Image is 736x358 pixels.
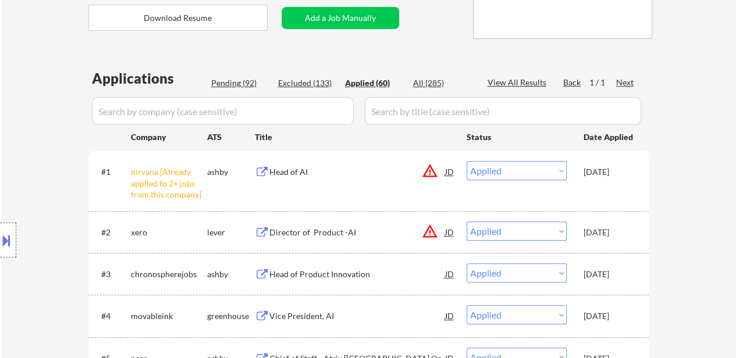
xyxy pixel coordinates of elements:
[255,131,456,143] div: Title
[207,310,255,322] div: greenhouse
[365,97,641,125] input: Search by title (case sensitive)
[269,310,445,322] div: Vice President, AI
[207,227,255,238] div: lever
[88,5,268,31] button: Download Resume
[422,163,438,179] button: warning_amber
[444,161,456,182] div: JD
[92,97,354,125] input: Search by company (case sensitive)
[584,268,635,280] div: [DATE]
[584,131,635,143] div: Date Applied
[467,126,567,147] div: Status
[207,131,255,143] div: ATS
[269,166,445,178] div: Head of AI
[422,223,438,239] button: warning_amber
[413,77,471,89] div: All (285)
[278,77,336,89] div: Excluded (133)
[488,77,550,88] div: View All Results
[584,227,635,238] div: [DATE]
[444,305,456,326] div: JD
[269,268,445,280] div: Head of Product Innovation
[211,77,269,89] div: Pending (92)
[444,263,456,284] div: JD
[282,7,399,29] button: Add a Job Manually
[584,310,635,322] div: [DATE]
[616,77,635,88] div: Next
[589,77,616,88] div: 1 / 1
[563,77,582,88] div: Back
[207,268,255,280] div: ashby
[444,221,456,242] div: JD
[584,166,635,178] div: [DATE]
[269,227,445,238] div: Director of Product -AI
[207,166,255,178] div: ashby
[345,77,403,89] div: Applied (60)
